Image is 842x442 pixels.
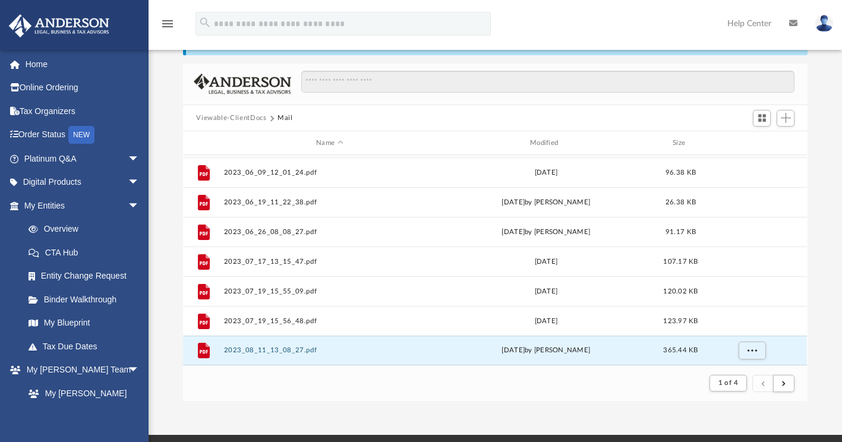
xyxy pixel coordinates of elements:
div: Modified [440,138,652,149]
div: NEW [68,126,94,144]
button: Switch to Grid View [753,110,771,127]
button: Add [777,110,794,127]
span: arrow_drop_down [128,147,152,171]
div: [DATE] [440,168,652,178]
button: 2023_07_19_15_56_48.pdf [224,317,436,325]
span: 91.17 KB [666,229,696,235]
button: Mail [277,113,293,124]
a: Platinum Q&Aarrow_drop_down [8,147,157,171]
a: Tax Due Dates [17,334,157,358]
div: [DATE] by [PERSON_NAME] [440,345,652,356]
div: [DATE] by [PERSON_NAME] [440,227,652,238]
button: 2023_06_26_08_08_27.pdf [224,228,436,236]
span: arrow_drop_down [128,194,152,218]
div: grid [183,155,807,365]
a: Home [8,52,157,76]
div: Name [223,138,435,149]
div: [DATE] by [PERSON_NAME] [440,197,652,208]
button: 2023_07_17_13_15_47.pdf [224,258,436,266]
a: Digital Productsarrow_drop_down [8,171,157,194]
span: 123.97 KB [664,318,698,324]
a: Order StatusNEW [8,123,157,147]
button: More options [739,342,766,359]
a: Binder Walkthrough [17,288,157,311]
a: menu [160,23,175,31]
span: arrow_drop_down [128,171,152,195]
a: Online Ordering [8,76,157,100]
button: 2023_06_19_11_22_38.pdf [224,198,436,206]
div: [DATE] [440,316,652,327]
span: 120.02 KB [664,288,698,295]
span: arrow_drop_down [128,358,152,383]
input: Search files and folders [301,71,794,93]
div: id [188,138,218,149]
a: Overview [17,217,157,241]
span: 365.44 KB [664,347,698,353]
span: 26.38 KB [666,199,696,206]
a: My Blueprint [17,311,152,335]
button: Viewable-ClientDocs [196,113,266,124]
span: 107.17 KB [664,258,698,265]
div: [DATE] [440,286,652,297]
a: CTA Hub [17,241,157,264]
a: My Entitiesarrow_drop_down [8,194,157,217]
div: id [710,138,793,149]
img: Anderson Advisors Platinum Portal [5,14,113,37]
span: 1 of 4 [718,380,738,386]
a: Tax Organizers [8,99,157,123]
button: 2023_06_09_12_01_24.pdf [224,169,436,176]
div: [DATE] [440,257,652,267]
a: My [PERSON_NAME] Teamarrow_drop_down [8,358,152,382]
div: Size [657,138,705,149]
a: My [PERSON_NAME] Team [17,381,146,419]
a: Entity Change Request [17,264,157,288]
button: 1 of 4 [709,375,747,392]
img: User Pic [815,15,833,32]
button: 2023_07_19_15_55_09.pdf [224,288,436,295]
button: 2023_08_11_13_08_27.pdf [224,347,436,355]
span: 96.38 KB [666,169,696,176]
i: search [198,16,212,29]
i: menu [160,17,175,31]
